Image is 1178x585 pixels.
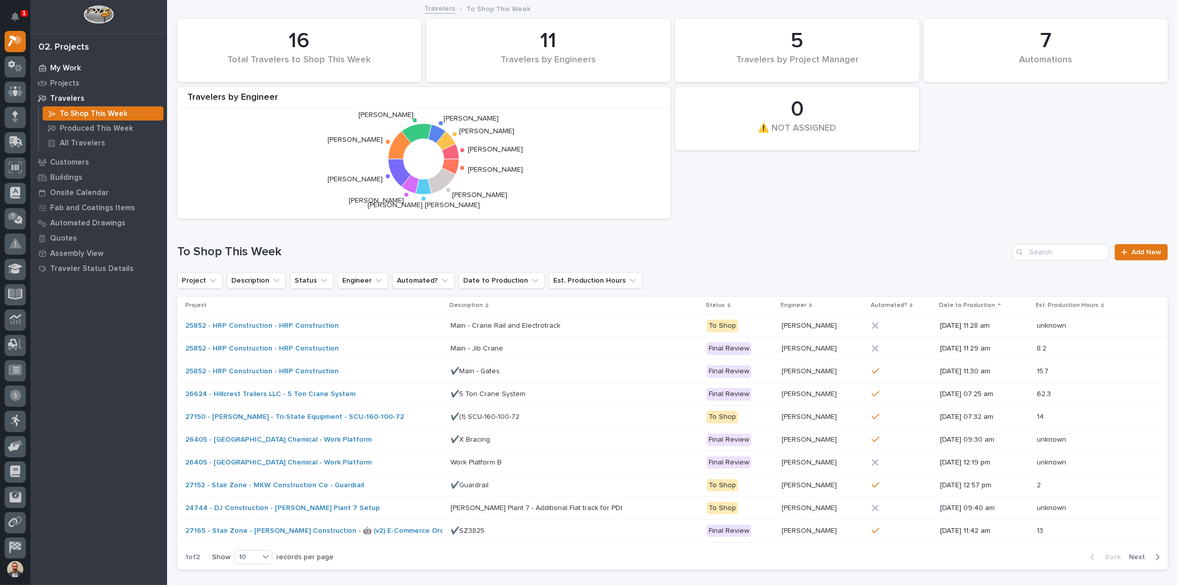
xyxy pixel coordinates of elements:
a: 26624 - Hillcrest Trailers LLC - 5 Ton Crane System [185,390,355,399]
a: Assembly View [30,246,167,261]
a: To Shop This Week [39,106,167,121]
a: Produced This Week [39,121,167,135]
p: 15.7 [1037,365,1050,376]
p: My Work [50,64,81,73]
div: Notifications1 [13,12,26,28]
p: unknown [1037,502,1068,513]
p: 8.2 [1037,342,1048,353]
p: Description [450,300,483,311]
button: Date to Production [459,272,545,289]
p: ✔️Main - Gates [451,365,502,376]
text: [PERSON_NAME] [PERSON_NAME] [368,202,480,209]
div: 11 [443,28,653,54]
a: 25852 - HRP Construction - HRP Construction [185,322,339,330]
p: [DATE] 07:25 am [940,390,1029,399]
p: Fab and Coatings Items [50,204,135,213]
p: Automated? [871,300,907,311]
button: Status [290,272,334,289]
img: Workspace Logo [84,5,113,24]
button: Description [227,272,286,289]
p: 14 [1037,411,1046,421]
p: 2 [1037,479,1043,490]
text: [PERSON_NAME] [349,197,404,204]
span: Add New [1131,249,1161,256]
p: To Shop This Week [467,3,531,14]
div: To Shop [707,320,738,332]
span: Next [1129,553,1151,562]
a: All Travelers [39,136,167,150]
a: Onsite Calendar [30,185,167,200]
p: [DATE] 12:19 pm [940,458,1029,467]
p: 1 [22,10,26,17]
a: Travelers [30,91,167,106]
div: Final Review [707,388,751,401]
button: Project [177,272,223,289]
p: Main - Crane Rail and Electrotrack [451,320,562,330]
div: Automations [941,55,1151,76]
p: Automated Drawings [50,219,126,228]
p: Project [185,300,207,311]
p: [DATE] 07:32 am [940,413,1029,421]
div: To Shop [707,502,738,515]
p: [PERSON_NAME] Plant 7 - Additional Flat track for PDI [451,502,624,513]
div: 7 [941,28,1151,54]
a: Projects [30,75,167,91]
p: To Shop This Week [60,109,128,119]
a: Customers [30,154,167,170]
tr: 24744 - DJ Construction - [PERSON_NAME] Plant 7 Setup [PERSON_NAME] Plant 7 - Additional Flat tra... [177,497,1168,520]
text: [PERSON_NAME] [328,136,383,143]
text: [PERSON_NAME] [468,166,523,173]
text: [PERSON_NAME] [452,192,507,199]
p: Work Platform B [451,456,504,467]
p: Onsite Calendar [50,188,109,198]
p: All Travelers [60,139,105,148]
p: Date to Production [939,300,995,311]
a: My Work [30,60,167,75]
tr: 25852 - HRP Construction - HRP Construction Main - Crane Rail and ElectrotrackMain - Crane Rail a... [177,315,1168,337]
p: [PERSON_NAME] [782,320,839,330]
a: 27150 - [PERSON_NAME] - Tri-State Equipment - SCU-160-100-72 [185,413,404,421]
p: Buildings [50,173,83,182]
div: To Shop [707,411,738,423]
button: Automated? [392,272,455,289]
div: 0 [693,97,902,122]
p: unknown [1037,320,1068,330]
button: Back [1082,553,1125,562]
tr: 25852 - HRP Construction - HRP Construction Main - Jib CraneMain - Jib Crane Final Review[PERSON_... [177,337,1168,360]
div: Final Review [707,434,751,446]
text: [PERSON_NAME] [459,128,514,135]
tr: 26405 - [GEOGRAPHIC_DATA] Chemical - Work Platform ✔️X Bracing✔️X Bracing Final Review[PERSON_NAM... [177,428,1168,451]
a: Travelers [425,2,456,14]
p: Est. Production Hours [1036,300,1099,311]
tr: 25852 - HRP Construction - HRP Construction ✔️Main - Gates✔️Main - Gates Final Review[PERSON_NAME... [177,360,1168,383]
text: [PERSON_NAME] [468,146,523,153]
p: Traveler Status Details [50,264,134,274]
div: 02. Projects [38,42,89,53]
p: [DATE] 11:42 am [940,527,1029,535]
p: unknown [1037,434,1068,444]
div: Final Review [707,342,751,355]
p: [DATE] 11:30 am [940,367,1029,376]
text: [PERSON_NAME] [443,115,499,122]
div: To Shop [707,479,738,492]
p: records per page [276,553,334,562]
div: 5 [693,28,902,54]
p: 62.3 [1037,388,1053,399]
p: 1 of 2 [177,545,208,570]
div: Final Review [707,456,751,469]
p: Projects [50,79,79,88]
button: Notifications [5,6,26,27]
a: 25852 - HRP Construction - HRP Construction [185,367,339,376]
p: [PERSON_NAME] [782,456,839,467]
p: [PERSON_NAME] [782,411,839,421]
p: [DATE] 11:28 am [940,322,1029,330]
p: [PERSON_NAME] [782,525,839,535]
a: Quotes [30,230,167,246]
p: 13 [1037,525,1045,535]
button: Next [1125,553,1168,562]
a: Automated Drawings [30,215,167,230]
p: [PERSON_NAME] [782,342,839,353]
p: [DATE] 11:29 am [940,344,1029,353]
p: [DATE] 12:57 pm [940,481,1029,490]
a: Fab and Coatings Items [30,200,167,215]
